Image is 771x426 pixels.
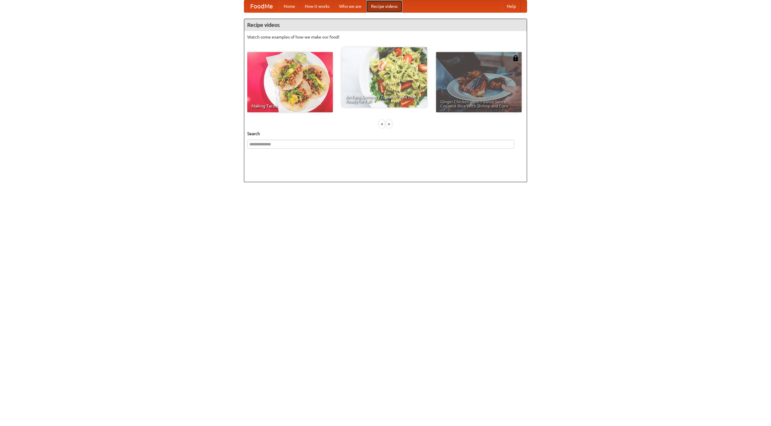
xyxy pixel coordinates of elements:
div: « [379,120,385,128]
a: Who we are [334,0,366,12]
h4: Recipe videos [244,19,527,31]
span: Making Tacos [251,104,329,108]
a: FoodMe [244,0,279,12]
a: Recipe videos [366,0,402,12]
a: Making Tacos [247,52,333,112]
img: 483408.png [513,55,519,61]
h5: Search [247,131,524,137]
div: » [386,120,392,128]
a: Help [502,0,521,12]
a: Home [279,0,300,12]
span: An Easy, Summery Tomato Pasta That's Ready for Fall [346,95,423,103]
a: An Easy, Summery Tomato Pasta That's Ready for Fall [342,47,427,107]
p: Watch some examples of how we make our food! [247,34,524,40]
a: How it works [300,0,334,12]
